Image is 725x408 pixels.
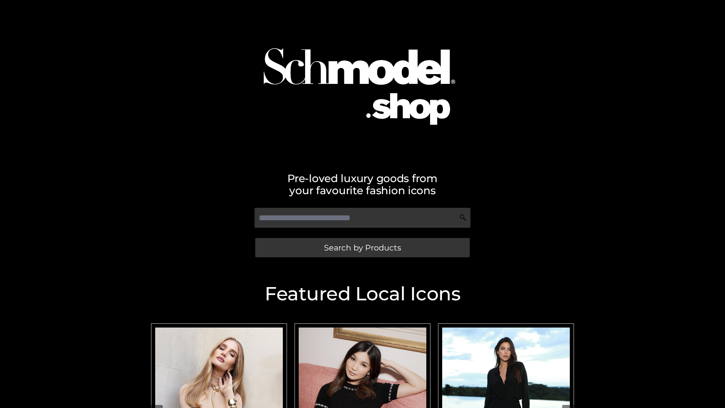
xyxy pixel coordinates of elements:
a: Search by Products [255,238,470,257]
span: Search by Products [324,244,401,252]
h2: Pre-loved luxury goods from your favourite fashion icons [147,172,578,196]
h2: Featured Local Icons​ [147,284,578,303]
img: Search Icon [459,214,467,221]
